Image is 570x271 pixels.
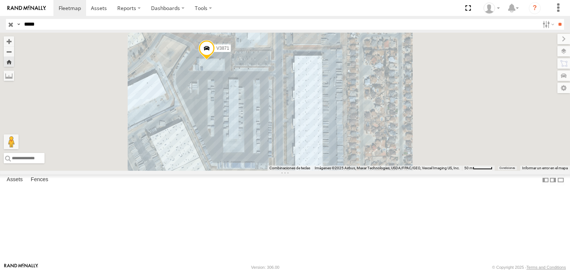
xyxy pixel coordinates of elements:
[4,134,19,149] button: Arrastra el hombrecito naranja al mapa para abrir Street View
[462,166,495,171] button: Escala del mapa: 50 m por 49 píxeles
[16,19,22,30] label: Search Query
[540,19,556,30] label: Search Filter Options
[251,265,279,270] div: Version: 306.00
[315,166,460,170] span: Imágenes ©2025 Airbus, Maxar Technologies, USDA/FPAC/GEO, Vexcel Imaging US, Inc.
[529,2,541,14] i: ?
[4,57,14,67] button: Zoom Home
[499,167,515,170] a: Condiciones (se abre en una nueva pestaña)
[216,46,229,51] span: V3871
[3,175,26,185] label: Assets
[542,174,549,185] label: Dock Summary Table to the Left
[4,46,14,57] button: Zoom out
[464,166,473,170] span: 50 m
[4,71,14,81] label: Measure
[549,174,557,185] label: Dock Summary Table to the Right
[269,166,310,171] button: Combinaciones de teclas
[4,264,38,271] a: Visit our Website
[557,174,564,185] label: Hide Summary Table
[557,83,570,93] label: Map Settings
[27,175,52,185] label: Fences
[481,3,502,14] div: Irving Rodriguez
[522,166,568,170] a: Informar un error en el mapa
[492,265,566,270] div: © Copyright 2025 -
[7,6,46,11] img: rand-logo.svg
[527,265,566,270] a: Terms and Conditions
[4,36,14,46] button: Zoom in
